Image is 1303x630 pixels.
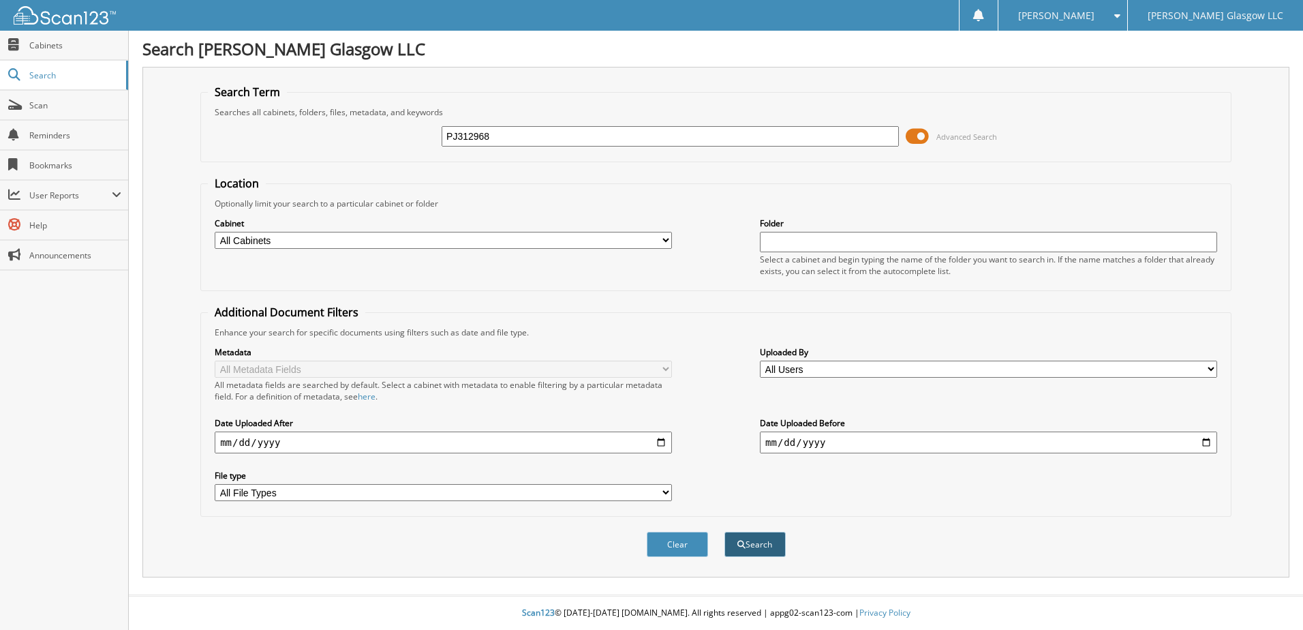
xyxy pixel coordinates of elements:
input: start [215,432,672,453]
span: [PERSON_NAME] [1018,12,1094,20]
label: Folder [760,217,1217,229]
span: Search [29,70,119,81]
button: Clear [647,532,708,557]
span: [PERSON_NAME] Glasgow LLC [1148,12,1283,20]
input: end [760,432,1217,453]
label: Metadata [215,346,672,358]
span: Help [29,220,121,231]
span: Announcements [29,250,121,261]
legend: Search Term [208,85,287,100]
legend: Location [208,176,266,191]
span: Bookmarks [29,160,121,171]
a: Privacy Policy [859,607,910,618]
span: Cabinets [29,40,121,51]
div: Searches all cabinets, folders, files, metadata, and keywords [208,106,1224,118]
div: Enhance your search for specific documents using filters such as date and file type. [208,327,1224,338]
span: Reminders [29,130,121,141]
div: Select a cabinet and begin typing the name of the folder you want to search in. If the name match... [760,254,1217,277]
div: © [DATE]-[DATE] [DOMAIN_NAME]. All rights reserved | appg02-scan123-com | [129,597,1303,630]
iframe: Chat Widget [1235,565,1303,630]
span: User Reports [29,190,112,201]
a: here [358,391,375,402]
label: File type [215,470,672,481]
label: Uploaded By [760,346,1217,358]
h1: Search [PERSON_NAME] Glasgow LLC [142,37,1289,60]
span: Advanced Search [936,132,997,142]
span: Scan123 [522,607,555,618]
div: All metadata fields are searched by default. Select a cabinet with metadata to enable filtering b... [215,379,672,402]
label: Date Uploaded After [215,417,672,429]
img: scan123-logo-white.svg [14,6,116,25]
div: Optionally limit your search to a particular cabinet or folder [208,198,1224,209]
label: Date Uploaded Before [760,417,1217,429]
span: Scan [29,100,121,111]
button: Search [724,532,786,557]
legend: Additional Document Filters [208,305,365,320]
label: Cabinet [215,217,672,229]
